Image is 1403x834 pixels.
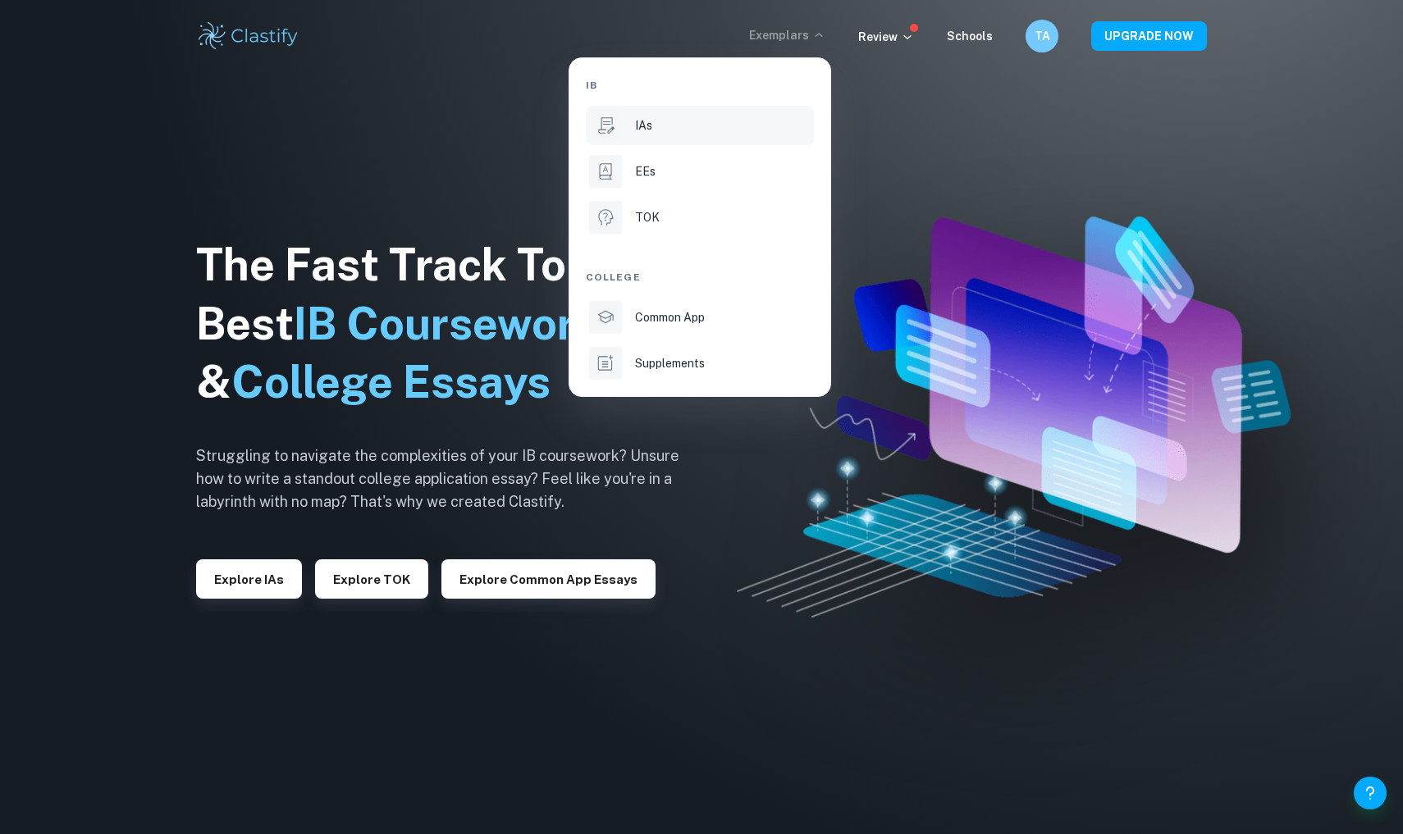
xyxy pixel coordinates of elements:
[586,106,814,145] a: IAs
[586,152,814,191] a: EEs
[635,208,660,226] p: TOK
[586,270,641,285] span: College
[586,344,814,383] a: Supplements
[635,354,705,372] p: Supplements
[635,162,656,180] p: EEs
[586,78,597,93] span: IB
[635,308,705,326] p: Common App
[586,298,814,337] a: Common App
[586,198,814,237] a: TOK
[635,116,652,134] p: IAs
